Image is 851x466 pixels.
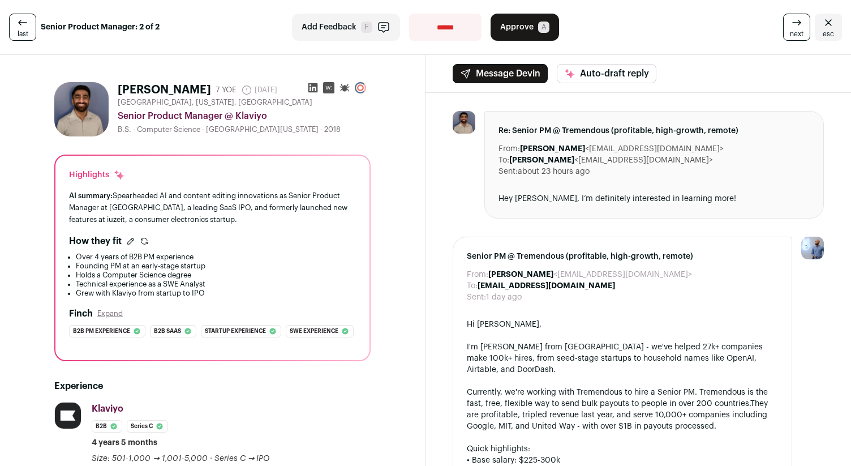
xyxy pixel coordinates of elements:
h2: Finch [69,307,93,320]
button: Message Devin [453,64,548,83]
span: Klaviyo [92,404,123,413]
dt: Sent: [498,166,518,177]
li: Founding PM at an early-stage startup [76,262,356,271]
dt: To: [498,155,509,166]
span: F [361,22,372,33]
div: Spearheaded AI and content editing innovations as Senior Product Manager at [GEOGRAPHIC_DATA], a ... [69,190,356,225]
span: last [18,29,28,39]
h1: [PERSON_NAME] [118,82,211,98]
li: Holds a Computer Science degree [76,271,356,280]
img: ce5bb112137e9fa6fac42524d9652fe807834fc36a204334b59d05f2cc57c70d.jpg [55,403,81,429]
li: Series C [127,420,168,433]
b: [PERSON_NAME] [520,145,585,153]
span: [GEOGRAPHIC_DATA], [US_STATE], [GEOGRAPHIC_DATA] [118,98,312,107]
b: [PERSON_NAME] [488,271,553,279]
b: [EMAIL_ADDRESS][DOMAIN_NAME] [478,282,615,290]
div: Currently, we're working with Tremendous to hire a Senior PM. Tremendous is the fast, free, flexi... [467,387,778,432]
div: Highlights [69,169,125,181]
b: [PERSON_NAME] [509,156,574,164]
span: Approve [500,22,534,33]
dd: <[EMAIL_ADDRESS][DOMAIN_NAME]> [520,143,724,155]
div: 7 YOE [216,84,237,96]
span: [DATE] [241,84,277,96]
div: B.S. - Computer Science - [GEOGRAPHIC_DATA][US_STATE] - 2018 [118,125,371,134]
li: Technical experience as a SWE Analyst [76,280,356,289]
dd: <[EMAIL_ADDRESS][DOMAIN_NAME]> [488,269,692,280]
span: Size: 501-1,000 → 1,001-5,000 [92,455,208,463]
span: A [538,22,549,33]
dt: Sent: [467,292,486,303]
h2: How they fit [69,234,122,248]
span: They are profitable, tripled revenue last year, and serve 10,000+ companies including Google, MIT... [467,400,768,430]
span: Series C → IPO [214,455,270,463]
button: Approve A [491,14,559,41]
img: 97332-medium_jpg [801,237,824,259]
button: Auto-draft reply [557,64,656,83]
div: • Base salary: $225-300k [467,455,778,466]
a: Close [815,14,842,41]
div: Quick highlights: [467,443,778,455]
span: B2b saas [154,326,181,337]
li: Over 4 years of B2B PM experience [76,253,356,262]
li: B2B [92,420,122,433]
span: B2b pm experience [73,326,130,337]
dd: 1 day ago [486,292,522,303]
span: AI summary: [69,192,113,199]
div: I'm [PERSON_NAME] from [GEOGRAPHIC_DATA] - we've helped 27k+ companies make 100k+ hires, from see... [467,341,778,375]
dt: From: [498,143,520,155]
h2: Experience [54,379,371,393]
span: Re: Senior PM @ Tremendous (profitable, high-growth, remote) [498,125,810,136]
div: Hi [PERSON_NAME], [467,319,778,330]
button: Expand [97,309,123,318]
dd: about 23 hours ago [518,166,590,177]
span: Swe experience [290,326,338,337]
a: next [783,14,810,41]
img: b89dfe4d5d060092c52a54ef4b4c0d1130921b7b90201ca6ee8db1a28ebfc9dd.jpg [453,111,475,134]
img: b89dfe4d5d060092c52a54ef4b4c0d1130921b7b90201ca6ee8db1a28ebfc9dd.jpg [54,82,109,136]
li: Grew with Klaviyo from startup to IPO [76,289,356,298]
span: · [210,453,212,464]
dt: From: [467,269,488,280]
dd: <[EMAIL_ADDRESS][DOMAIN_NAME]> [509,155,713,166]
button: Add Feedback F [292,14,400,41]
span: Add Feedback [302,22,356,33]
a: last [9,14,36,41]
div: Senior Product Manager @ Klaviyo [118,109,371,123]
span: esc [823,29,834,39]
strong: Senior Product Manager: 2 of 2 [41,22,160,33]
span: Senior PM @ Tremendous (profitable, high-growth, remote) [467,251,778,262]
dt: To: [467,280,478,292]
span: next [790,29,803,39]
span: 4 years 5 months [92,437,157,448]
div: Hey [PERSON_NAME], I’m definitely interested in learning more! [498,193,810,204]
span: Startup experience [205,326,266,337]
